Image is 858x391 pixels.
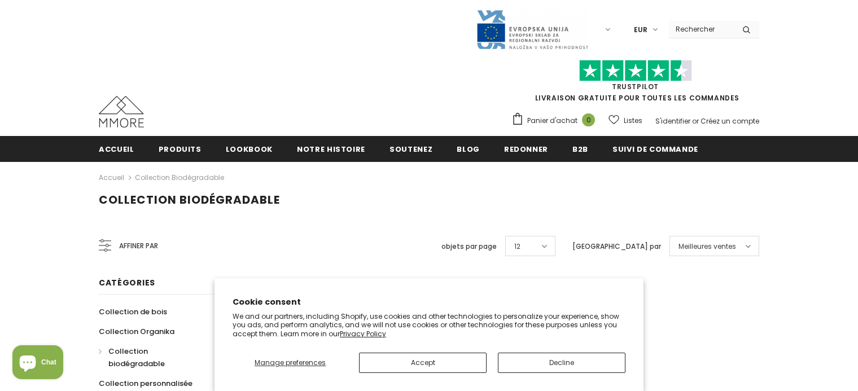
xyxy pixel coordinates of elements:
span: B2B [572,144,588,155]
span: soutenez [389,144,432,155]
label: objets par page [441,241,497,252]
span: Notre histoire [297,144,365,155]
span: 0 [582,113,595,126]
a: Blog [457,136,480,161]
span: LIVRAISON GRATUITE POUR TOUTES LES COMMANDES [511,65,759,103]
button: Accept [359,353,487,373]
span: Collection Organika [99,326,174,337]
span: or [692,116,699,126]
a: Créez un compte [701,116,759,126]
span: Lookbook [226,144,273,155]
a: TrustPilot [612,82,659,91]
inbox-online-store-chat: Shopify online store chat [9,345,67,382]
a: Listes [609,111,642,130]
span: Collection biodégradable [99,192,280,208]
span: Collection biodégradable [108,346,165,369]
a: S'identifier [655,116,690,126]
a: Accueil [99,136,134,161]
a: Privacy Policy [340,329,386,339]
a: Javni Razpis [476,24,589,34]
span: Blog [457,144,480,155]
img: Faites confiance aux étoiles pilotes [579,60,692,82]
a: Collection de bois [99,302,167,322]
span: Panier d'achat [527,115,577,126]
a: Collection Organika [99,322,174,341]
img: Javni Razpis [476,9,589,50]
a: Collection biodégradable [99,341,205,374]
p: We and our partners, including Shopify, use cookies and other technologies to personalize your ex... [233,312,625,339]
span: Collection personnalisée [99,378,192,389]
a: B2B [572,136,588,161]
h2: Cookie consent [233,296,625,308]
span: Affiner par [119,240,158,252]
span: Listes [624,115,642,126]
span: 12 [514,241,520,252]
a: Accueil [99,171,124,184]
input: Search Site [669,21,734,37]
button: Decline [498,353,625,373]
span: Produits [159,144,202,155]
a: Panier d'achat 0 [511,112,601,129]
a: Redonner [504,136,548,161]
label: [GEOGRAPHIC_DATA] par [572,241,661,252]
span: Catégories [99,277,155,288]
img: Cas MMORE [99,96,144,128]
a: Produits [159,136,202,161]
a: soutenez [389,136,432,161]
span: Collection de bois [99,306,167,317]
span: Redonner [504,144,548,155]
a: Collection biodégradable [135,173,224,182]
a: Lookbook [226,136,273,161]
span: Accueil [99,144,134,155]
span: Manage preferences [255,358,326,367]
a: Suivi de commande [612,136,698,161]
span: Suivi de commande [612,144,698,155]
a: Notre histoire [297,136,365,161]
span: Meilleures ventes [678,241,736,252]
button: Manage preferences [233,353,348,373]
span: EUR [634,24,647,36]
